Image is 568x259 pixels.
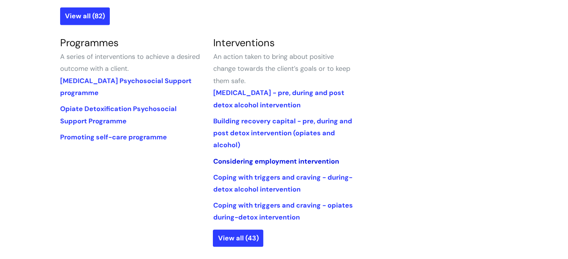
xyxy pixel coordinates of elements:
a: Considering employment intervention [213,157,339,166]
a: [MEDICAL_DATA] Psychosocial Support programme [60,76,192,97]
a: Coping with triggers and craving - opiates during-detox intervention [213,201,353,222]
a: Building recovery capital - pre, during and post detox intervention (opiates and alcohol) [213,117,352,150]
a: Programmes [60,36,119,49]
span: A series of interventions to achieve a desired outcome with a client. [60,52,200,73]
span: An action taken to bring about positive change towards the client’s goals or to keep them safe. [213,52,350,85]
a: View all (82) [60,7,110,25]
a: Coping with triggers and craving - during-detox alcohol intervention [213,173,352,194]
a: Opiate Detoxification Psychosocial Support Programme [60,104,177,125]
a: Interventions [213,36,274,49]
a: View all (43) [213,230,263,247]
a: Promoting self-care programme [60,133,167,142]
a: [MEDICAL_DATA] - pre, during and post detox alcohol intervention [213,88,344,109]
